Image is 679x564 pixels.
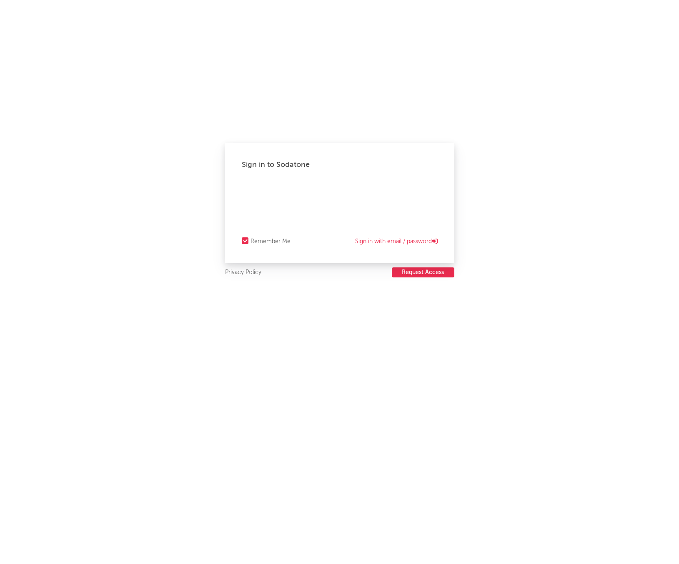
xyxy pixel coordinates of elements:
button: Request Access [392,267,454,277]
a: Privacy Policy [225,267,261,278]
div: Remember Me [251,237,291,247]
div: Sign in to Sodatone [242,160,438,170]
a: Request Access [392,267,454,278]
a: Sign in with email / password [355,237,438,247]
